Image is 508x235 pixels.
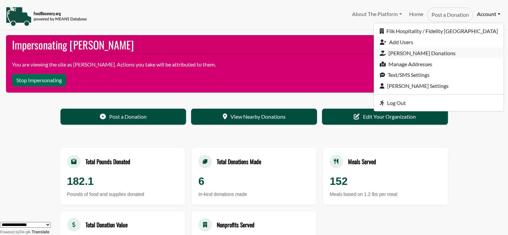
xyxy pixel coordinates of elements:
[374,37,504,48] a: Add Users
[60,109,186,125] a: Post a Donation
[198,173,310,189] div: 6
[19,230,49,234] a: Translate
[322,109,448,125] a: Edit Your Organization
[198,191,310,198] div: In-kind donations made
[374,47,504,58] a: [PERSON_NAME] Donations
[330,173,441,189] div: 152
[217,220,255,229] div: Nonprofits Served
[6,35,502,54] h2: Impersonating [PERSON_NAME]
[19,230,32,235] img: Google Translate
[86,157,130,166] div: Total Pounds Donated
[67,173,178,189] div: 182.1
[12,61,496,69] p: You are viewing the site as [PERSON_NAME]. Actions you take will be attributed to them.
[67,191,178,198] div: Pounds of food and supplies donated
[217,157,261,166] div: Total Donations Made
[191,109,317,125] a: View Nearby Donations
[374,70,504,81] a: Text/SMS Settings
[348,7,405,21] a: About The Platform
[348,157,376,166] div: Meals Served
[405,7,427,22] a: Home
[473,7,504,21] a: Account
[86,220,128,229] div: Total Donation Value
[374,58,504,70] a: Manage Addresses
[427,7,473,22] a: Post a Donation
[374,98,504,109] a: Log Out
[374,26,504,37] a: Flik Hospitality / Fidelity [GEOGRAPHIC_DATA]
[330,191,441,198] div: Meals based on 1.2 lbs per meal
[6,6,87,26] img: NavigationLogo_FoodRecovery-91c16205cd0af1ed486a0f1a7774a6544ea792ac00100771e7dd3ec7c0e58e41.png
[12,74,66,87] button: Stop Impersonating
[374,81,504,92] a: [PERSON_NAME] Settings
